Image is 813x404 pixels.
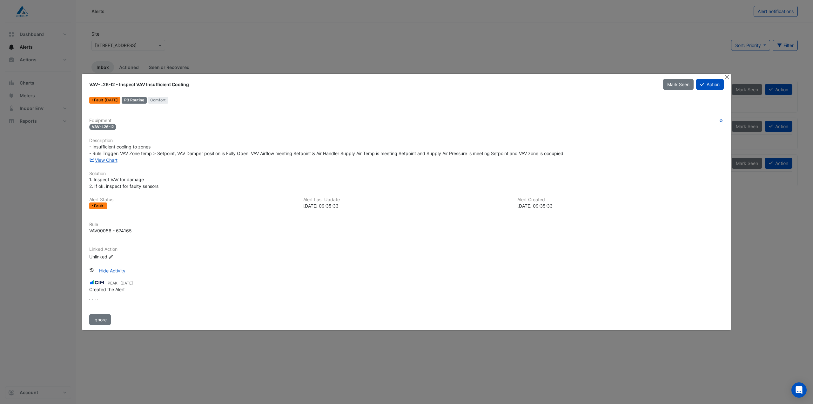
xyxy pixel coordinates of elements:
[89,279,105,286] img: CIM
[122,97,147,104] div: P3 Routine
[93,317,107,322] span: Ignore
[517,197,724,202] h6: Alert Created
[89,314,111,325] button: Ignore
[89,171,724,176] h6: Solution
[89,287,125,292] span: Created the Alert
[89,197,296,202] h6: Alert Status
[120,281,133,285] span: 2025-08-25 14:28:40
[667,82,689,87] span: Mark Seen
[89,227,132,234] div: VAV00056 - 674165
[89,124,116,130] span: VAV-L26-I2
[89,177,158,189] span: 1. Inspect VAV for damage 2. If ok, inspect for faulty sensors
[723,74,730,80] button: Close
[94,204,104,208] span: Fault
[517,202,724,209] div: [DATE] 09:35:33
[94,98,104,102] span: Fault
[148,97,169,104] span: Comfort
[89,138,724,143] h6: Description
[89,157,118,163] a: View Chart
[89,144,563,156] span: - Insufficient cooling to zones - Rule Trigger: VAV Zone temp > Setpoint, VAV Damper position is ...
[303,202,510,209] div: [DATE] 09:35:33
[89,81,655,88] div: VAV-L26-I2 - Inspect VAV Insufficient Cooling
[663,79,694,90] button: Mark Seen
[109,255,113,259] fa-icon: Edit Linked Action
[696,79,724,90] button: Action
[791,382,807,398] div: Open Intercom Messenger
[89,253,165,260] div: Unlinked
[89,222,724,227] h6: Rule
[95,265,130,276] button: Hide Activity
[303,197,510,202] h6: Alert Last Update
[108,280,133,286] small: PEAK -
[104,98,118,102] span: Mon 25-Aug-2025 09:35 AWST
[89,247,724,252] h6: Linked Action
[89,118,724,123] h6: Equipment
